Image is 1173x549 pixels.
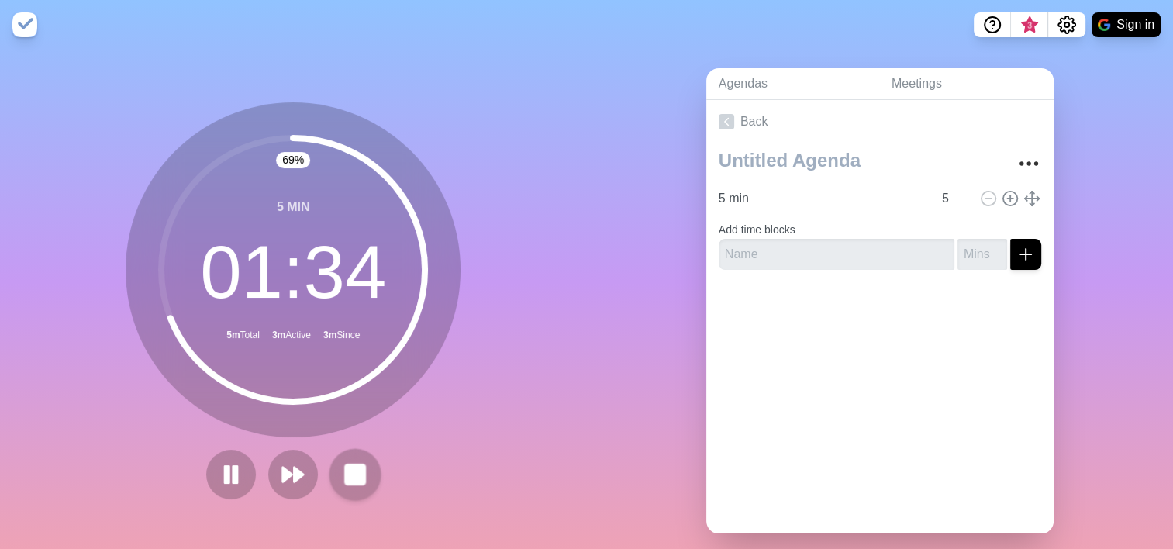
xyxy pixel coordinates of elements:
input: Name [719,239,954,270]
button: What’s new [1011,12,1048,37]
img: timeblocks logo [12,12,37,37]
label: Add time blocks [719,223,795,236]
input: Mins [957,239,1007,270]
a: Meetings [879,68,1054,100]
img: google logo [1098,19,1110,31]
a: Agendas [706,68,879,100]
button: Help [974,12,1011,37]
input: Name [712,183,933,214]
span: 3 [1023,19,1036,32]
a: Back [706,100,1054,143]
input: Mins [936,183,973,214]
button: Settings [1048,12,1085,37]
button: Sign in [1092,12,1161,37]
button: More [1013,148,1044,179]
